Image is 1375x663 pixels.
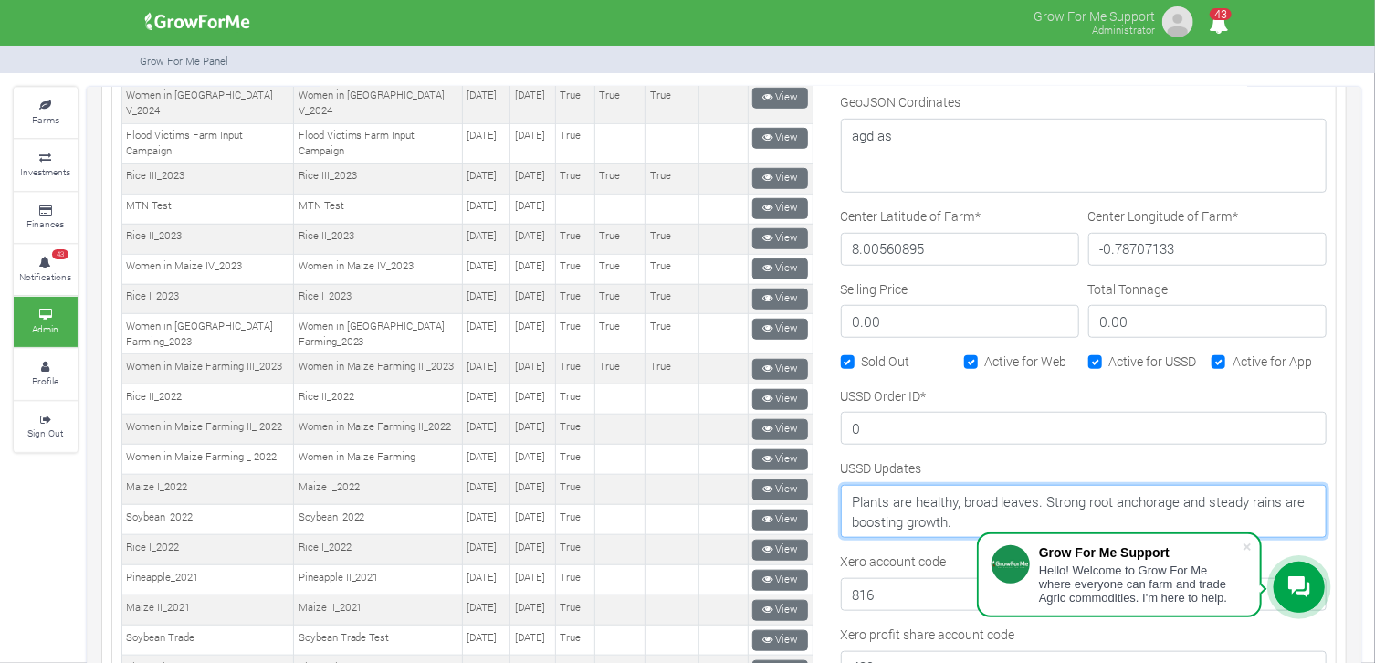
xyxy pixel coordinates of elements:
[122,415,294,445] td: Women in Maize Farming II_ 2022
[841,279,908,299] label: Selling Price
[752,389,808,410] a: View
[294,505,463,535] td: Soybean_2022
[139,4,257,40] img: growforme image
[294,163,463,194] td: Rice III_2023
[1160,4,1196,40] img: growforme image
[752,289,808,310] a: View
[463,535,510,565] td: [DATE]
[752,228,808,249] a: View
[294,626,463,656] td: Soybean Trade Test
[555,354,594,384] td: True
[861,352,909,371] label: Sold Out
[510,314,555,354] td: [DATE]
[463,505,510,535] td: [DATE]
[595,354,646,384] td: True
[752,319,808,340] a: View
[752,258,808,279] a: View
[841,458,922,478] label: USSD Updates
[510,163,555,194] td: [DATE]
[752,479,808,500] a: View
[122,626,294,656] td: Soybean Trade
[555,565,594,595] td: True
[122,194,294,224] td: MTN Test
[463,314,510,354] td: [DATE]
[463,354,510,384] td: [DATE]
[510,384,555,415] td: [DATE]
[595,163,646,194] td: True
[32,113,59,126] small: Farms
[752,359,808,380] a: View
[463,284,510,314] td: [DATE]
[28,426,64,439] small: Sign Out
[463,254,510,284] td: [DATE]
[555,595,594,626] td: True
[14,297,78,347] a: Admin
[14,245,78,295] a: 43 Notifications
[510,194,555,224] td: [DATE]
[555,415,594,445] td: True
[122,354,294,384] td: Women in Maize Farming III_2023
[294,224,463,254] td: Rice II_2023
[294,83,463,123] td: Women in [GEOGRAPHIC_DATA] V_2024
[1039,563,1242,605] div: Hello! Welcome to Grow For Me where everyone can farm and trade Agric commodities. I'm here to help.
[33,374,59,387] small: Profile
[841,485,1328,538] textarea: We've just planted 108 acres of soya and 1 acre of maize in [GEOGRAPHIC_DATA]. We'll soon plant a...
[122,224,294,254] td: Rice II_2023
[294,384,463,415] td: Rice II_2022
[752,198,808,219] a: View
[1108,352,1196,371] label: Active for USSD
[33,322,59,335] small: Admin
[646,163,699,194] td: True
[595,314,646,354] td: True
[463,123,510,163] td: [DATE]
[1088,206,1239,226] label: Center Longitude of Farm
[122,595,294,626] td: Maize II_2021
[555,163,594,194] td: True
[841,119,1328,193] textarea: agd as
[841,206,981,226] label: Center Latitude of Farm
[463,83,510,123] td: [DATE]
[122,163,294,194] td: Rice III_2023
[294,314,463,354] td: Women in [GEOGRAPHIC_DATA] Farming_2023
[14,140,78,190] a: Investments
[841,625,1015,644] label: Xero profit share account code
[752,88,808,109] a: View
[752,630,808,651] a: View
[294,123,463,163] td: Flood Victims Farm Input Campaign
[294,445,463,475] td: Women in Maize Farming
[752,168,808,189] a: View
[752,600,808,621] a: View
[122,445,294,475] td: Women in Maize Farming _ 2022
[510,415,555,445] td: [DATE]
[463,626,510,656] td: [DATE]
[555,626,594,656] td: True
[752,510,808,531] a: View
[1210,8,1232,20] span: 43
[294,254,463,284] td: Women in Maize IV_2023
[510,505,555,535] td: [DATE]
[985,352,1067,371] label: Active for Web
[1092,23,1155,37] small: Administrator
[463,415,510,445] td: [DATE]
[122,505,294,535] td: Soybean_2022
[122,475,294,505] td: Maize I_2022
[463,163,510,194] td: [DATE]
[463,384,510,415] td: [DATE]
[646,83,699,123] td: True
[752,570,808,591] a: View
[1201,17,1236,35] a: 43
[510,565,555,595] td: [DATE]
[1233,352,1312,371] label: Active for App
[21,165,71,178] small: Investments
[122,83,294,123] td: Women in [GEOGRAPHIC_DATA] V_2024
[510,123,555,163] td: [DATE]
[294,475,463,505] td: Maize I_2022
[510,626,555,656] td: [DATE]
[463,565,510,595] td: [DATE]
[646,254,699,284] td: True
[463,475,510,505] td: [DATE]
[752,128,808,149] a: View
[555,384,594,415] td: True
[14,193,78,243] a: Finances
[294,194,463,224] td: MTN Test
